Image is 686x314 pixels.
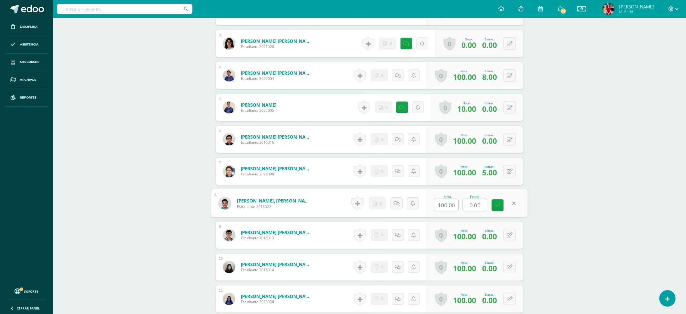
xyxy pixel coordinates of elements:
[385,102,388,113] span: 0
[241,76,313,81] span: Estudiante 2025004
[57,4,192,14] input: Busca un usuario...
[241,108,277,113] span: Estudiante 2025005
[453,229,476,233] div: Nota:
[241,300,313,305] span: Estudiante 2023036
[241,230,313,236] a: [PERSON_NAME] [PERSON_NAME]
[482,104,497,114] span: 0.00
[241,166,313,172] a: [PERSON_NAME] [PERSON_NAME]
[453,263,476,274] span: 100.00
[223,293,235,305] img: 2704aaa29d1fe1aee5d09515aa75023f.png
[5,18,48,36] a: Disciplina
[482,295,497,306] span: 0.00
[453,261,476,265] div: Nota:
[435,228,447,242] a: 0
[619,9,654,14] span: Mi Perfil
[453,72,476,82] span: 100.00
[241,172,313,177] span: Estudiante 2024008
[463,199,487,211] input: Extra
[461,40,476,50] span: 0.00
[379,198,382,209] span: 0
[453,136,476,146] span: 100.00
[482,133,497,137] div: Extras:
[223,70,235,82] img: de6150c211cbc1f257cf4b5405fdced8.png
[453,69,476,73] div: Nota:
[390,38,392,49] span: 0
[482,261,497,265] div: Extras:
[241,134,313,140] a: [PERSON_NAME] [PERSON_NAME]
[223,38,235,50] img: 94b10c4b23a293ba5b4ad163c522c6ff.png
[434,195,462,199] div: Nota
[20,24,38,29] span: Disciplina
[482,229,497,233] div: Extras:
[457,104,476,114] span: 10.00
[482,168,497,178] span: 5.00
[482,165,497,169] div: Extras:
[435,199,459,211] input: 0-100.0
[241,38,313,44] a: [PERSON_NAME] [PERSON_NAME]
[223,165,235,177] img: 8b54395d0a965ce839b636f663ee1b4e.png
[457,101,476,105] div: Nota:
[381,230,384,241] span: 0
[482,263,497,274] span: 0.00
[482,231,497,242] span: 0.00
[237,198,311,204] a: [PERSON_NAME], [PERSON_NAME]
[5,71,48,89] a: Archivos
[241,140,313,145] span: Estudiante 2016016
[381,70,384,81] span: 0
[223,102,235,114] img: 2dd6b1747887d1c07ec5915245b443e1.png
[444,37,456,51] a: 0
[241,262,313,268] a: [PERSON_NAME] [PERSON_NAME]
[5,54,48,71] a: Mis cursos
[5,36,48,54] a: Asistencia
[237,204,311,209] span: Estudiante 2018022
[482,136,497,146] span: 0.00
[439,101,451,115] a: 0
[463,195,487,199] div: Extras:
[241,102,277,108] a: [PERSON_NAME]
[435,292,447,306] a: 0
[435,133,447,146] a: 0
[241,44,313,49] span: Estudiante 2021020
[619,4,654,10] span: [PERSON_NAME]
[223,133,235,146] img: 4cf0447d3925208b25dcbe459835d5ba.png
[241,70,313,76] a: [PERSON_NAME] [PERSON_NAME]
[5,89,48,107] a: Reportes
[461,37,476,41] div: Nota:
[241,268,313,273] span: Estudiante 2016014
[435,260,447,274] a: 0
[17,306,40,310] span: Cerrar panel
[482,72,497,82] span: 8.00
[453,168,476,178] span: 100.00
[381,262,384,273] span: 0
[20,95,36,100] span: Reportes
[482,101,497,105] div: Extras:
[7,287,46,295] a: Soporte
[453,231,476,242] span: 100.00
[381,134,384,145] span: 0
[24,289,39,294] span: Soporte
[20,60,39,64] span: Mis cursos
[482,40,497,50] span: 0.00
[381,294,384,305] span: 0
[482,293,497,297] div: Extras:
[453,133,476,137] div: Nota:
[435,69,447,83] a: 0
[223,229,235,241] img: 262f79e3debce47fe32c8ebed8e12142.png
[223,261,235,273] img: b98dcfdf1e9a445b6df2d552ad5736ea.png
[453,293,476,297] div: Nota:
[482,69,497,73] div: Extras:
[482,37,497,41] div: Extras:
[560,8,567,14] span: 64
[453,165,476,169] div: Nota:
[453,295,476,306] span: 100.00
[435,165,447,178] a: 0
[20,42,39,47] span: Asistencia
[241,294,313,300] a: [PERSON_NAME] [PERSON_NAME]
[381,166,384,177] span: 0
[603,3,615,15] img: 352c638b02aaae08c95ba80ed60c845f.png
[20,77,36,82] span: Archivos
[241,236,313,241] span: Estudiante 2016013
[219,197,231,209] img: aa1facf1aff86faba5ca465acb65a1b2.png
